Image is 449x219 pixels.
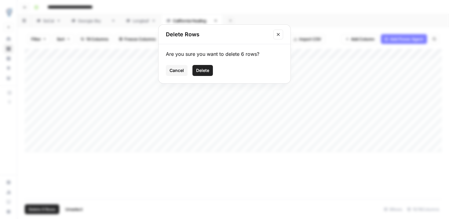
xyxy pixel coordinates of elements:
button: Cancel [166,65,188,76]
button: Close modal [273,30,283,39]
div: Are you sure you want to delete 6 rows? [166,50,283,58]
span: Delete [196,67,209,74]
span: Cancel [170,67,184,74]
button: Delete [192,65,213,76]
h2: Delete Rows [166,30,270,39]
